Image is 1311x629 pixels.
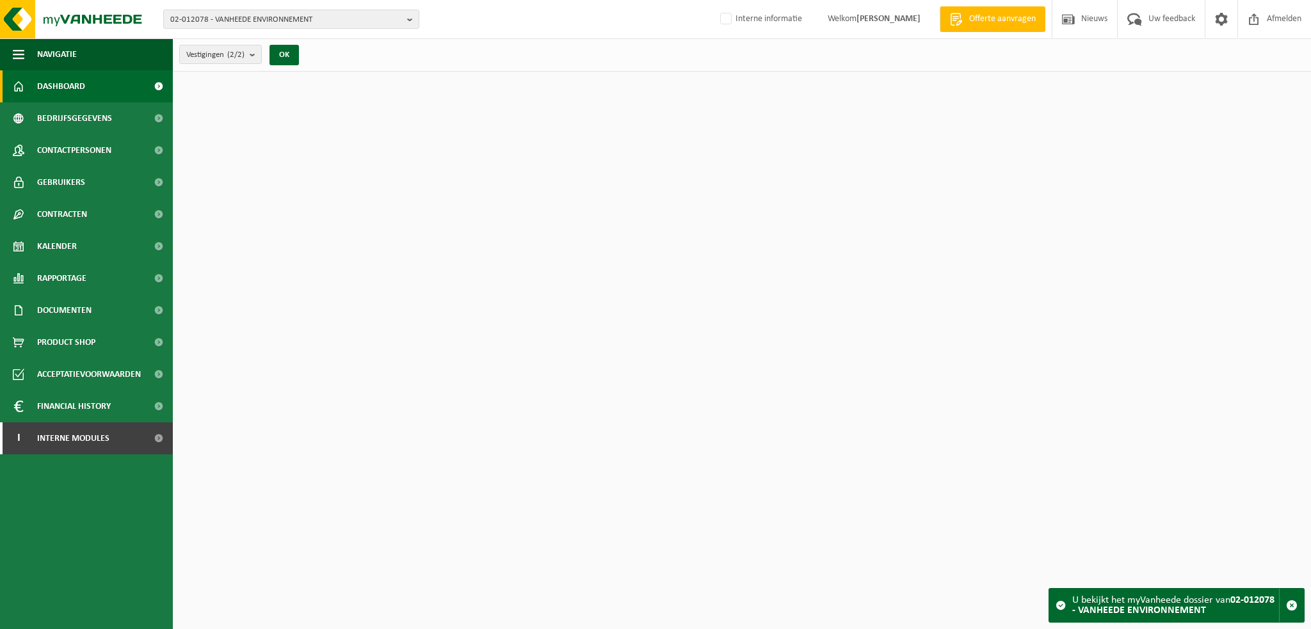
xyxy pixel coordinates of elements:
[37,262,86,294] span: Rapportage
[37,102,112,134] span: Bedrijfsgegevens
[227,51,245,59] count: (2/2)
[37,166,85,198] span: Gebruikers
[37,134,111,166] span: Contactpersonen
[37,38,77,70] span: Navigatie
[37,358,141,390] span: Acceptatievoorwaarden
[13,422,24,454] span: I
[857,14,921,24] strong: [PERSON_NAME]
[37,70,85,102] span: Dashboard
[163,10,419,29] button: 02-012078 - VANHEEDE ENVIRONNEMENT
[179,45,262,64] button: Vestigingen(2/2)
[170,10,402,29] span: 02-012078 - VANHEEDE ENVIRONNEMENT
[37,422,109,454] span: Interne modules
[186,45,245,65] span: Vestigingen
[37,390,111,422] span: Financial History
[37,230,77,262] span: Kalender
[718,10,802,29] label: Interne informatie
[37,294,92,326] span: Documenten
[37,198,87,230] span: Contracten
[1072,595,1275,616] strong: 02-012078 - VANHEEDE ENVIRONNEMENT
[269,45,299,65] button: OK
[940,6,1045,32] a: Offerte aanvragen
[966,13,1039,26] span: Offerte aanvragen
[37,326,95,358] span: Product Shop
[1072,589,1279,622] div: U bekijkt het myVanheede dossier van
